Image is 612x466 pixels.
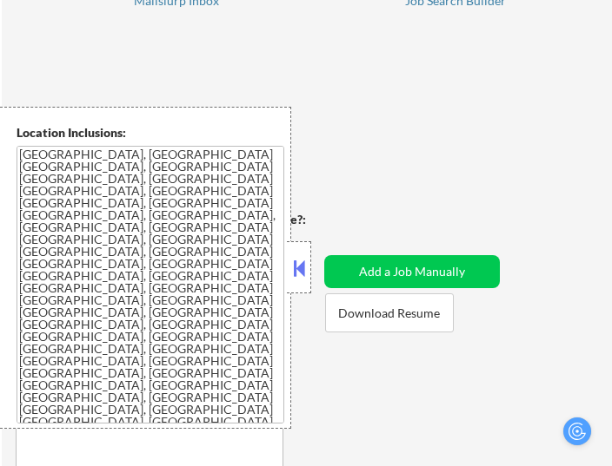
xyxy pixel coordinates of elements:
[17,124,284,141] div: Location Inclusions:
[325,293,454,332] button: Download Resume
[324,255,500,288] button: Add a Job Manually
